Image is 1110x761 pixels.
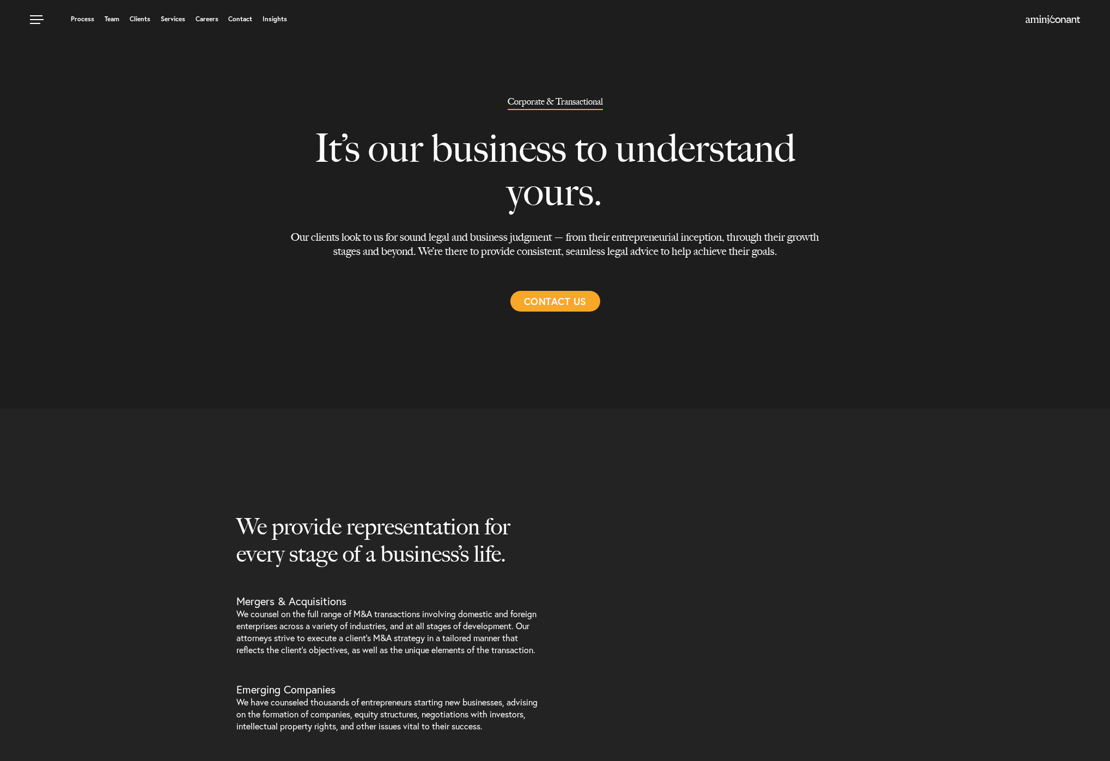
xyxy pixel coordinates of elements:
[236,594,346,608] strong: Mergers & Acquisitions
[236,595,547,683] p: We counsel on the full range of M&A transactions involving domestic and foreign enterprises acros...
[510,291,600,312] a: Contact Us
[236,682,336,697] strong: Emerging Companies
[524,291,587,312] span: Contact Us
[236,683,547,759] p: We have counseled thousands of entrepreneurs starting new businesses, advising on the formation o...
[130,16,150,22] a: Clients
[105,16,119,22] a: Team
[161,16,185,22] a: Services
[284,230,826,258] p: Our clients look to us for sound legal and business judgment — from their entrepreneurial incepti...
[284,110,826,230] p: It’s our business to understand yours.
[228,16,252,22] a: Contact
[1026,15,1080,24] img: Amini & Conant
[508,98,603,110] h1: Corporate & Transactional
[1026,16,1080,25] a: Home
[71,16,94,22] a: Process
[236,513,547,595] h2: We provide representation for every stage of a business’s life.
[263,16,287,22] a: Insights
[196,16,218,22] a: Careers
